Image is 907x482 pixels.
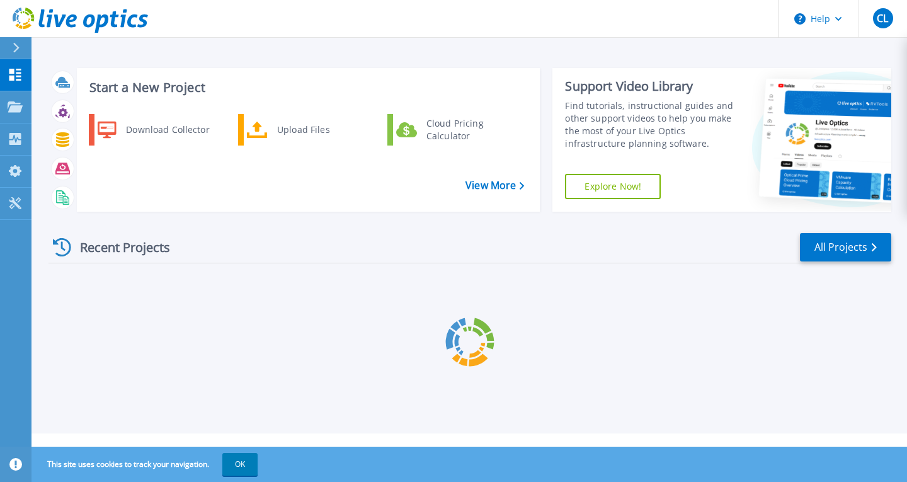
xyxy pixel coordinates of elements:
[420,117,513,142] div: Cloud Pricing Calculator
[877,13,888,23] span: CL
[35,453,258,476] span: This site uses cookies to track your navigation.
[271,117,364,142] div: Upload Files
[89,114,218,146] a: Download Collector
[48,232,187,263] div: Recent Projects
[800,233,891,261] a: All Projects
[565,174,661,199] a: Explore Now!
[89,81,524,95] h3: Start a New Project
[465,180,524,192] a: View More
[565,78,734,95] div: Support Video Library
[565,100,734,150] div: Find tutorials, instructional guides and other support videos to help you make the most of your L...
[238,114,367,146] a: Upload Files
[120,117,215,142] div: Download Collector
[222,453,258,476] button: OK
[387,114,516,146] a: Cloud Pricing Calculator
